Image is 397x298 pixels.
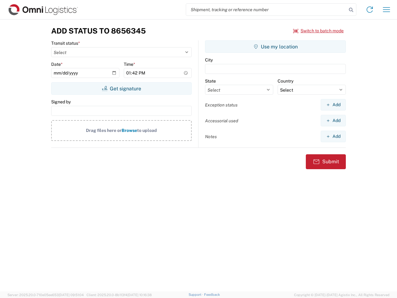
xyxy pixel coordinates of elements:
[205,57,213,63] label: City
[293,26,344,36] button: Switch to batch mode
[51,99,71,105] label: Signed by
[321,115,346,126] button: Add
[127,293,152,297] span: [DATE] 10:16:38
[51,26,146,35] h3: Add Status to 8656345
[321,131,346,142] button: Add
[137,128,157,133] span: to upload
[186,4,347,16] input: Shipment, tracking or reference number
[205,40,346,53] button: Use my location
[205,78,216,84] label: State
[205,102,238,108] label: Exception status
[321,99,346,111] button: Add
[306,154,346,169] button: Submit
[51,82,192,95] button: Get signature
[294,292,390,298] span: Copyright © [DATE]-[DATE] Agistix Inc., All Rights Reserved
[278,78,293,84] label: Country
[51,61,63,67] label: Date
[204,293,220,296] a: Feedback
[7,293,84,297] span: Server: 2025.20.0-710e05ee653
[189,293,204,296] a: Support
[205,134,217,139] label: Notes
[122,128,137,133] span: Browse
[205,118,238,124] label: Accessorial used
[51,40,80,46] label: Transit status
[59,293,84,297] span: [DATE] 09:51:04
[124,61,135,67] label: Time
[87,293,152,297] span: Client: 2025.20.0-8b113f4
[86,128,122,133] span: Drag files here or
